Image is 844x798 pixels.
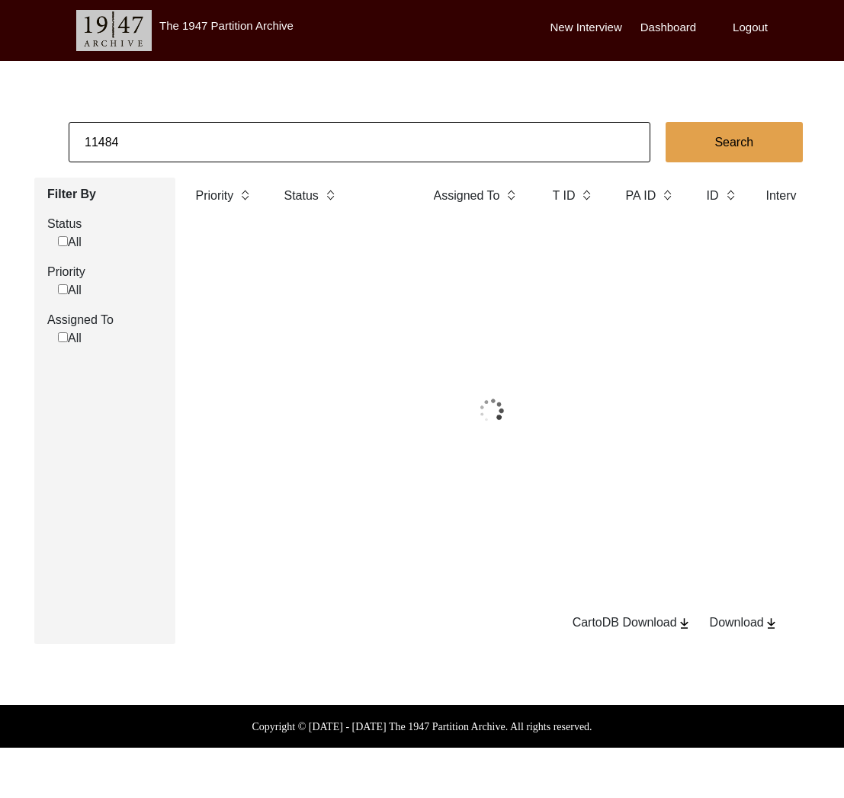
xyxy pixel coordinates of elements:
[581,187,592,204] img: sort-button.png
[677,617,692,630] img: download-button.png
[434,187,500,205] label: Assigned To
[159,19,294,32] label: The 1947 Partition Archive
[239,187,250,204] img: sort-button.png
[58,332,68,342] input: All
[640,19,696,37] label: Dashboard
[626,187,656,205] label: PA ID
[47,215,164,233] label: Status
[666,122,803,162] button: Search
[725,187,736,204] img: sort-button.png
[47,185,164,204] label: Filter By
[76,10,152,51] img: header-logo.png
[662,187,672,204] img: sort-button.png
[284,187,319,205] label: Status
[553,187,576,205] label: T ID
[58,233,82,252] label: All
[252,719,592,735] label: Copyright © [DATE] - [DATE] The 1947 Partition Archive. All rights reserved.
[707,187,719,205] label: ID
[58,281,82,300] label: All
[325,187,335,204] img: sort-button.png
[58,236,68,246] input: All
[573,614,692,632] div: CartoDB Download
[764,617,778,630] img: download-button.png
[69,122,650,162] input: Search...
[58,284,68,294] input: All
[196,187,234,205] label: Priority
[58,329,82,348] label: All
[733,19,768,37] label: Logout
[47,263,164,281] label: Priority
[47,311,164,329] label: Assigned To
[550,19,622,37] label: New Interview
[710,614,778,632] div: Download
[434,373,550,449] img: 1*9EBHIOzhE1XfMYoKz1JcsQ.gif
[505,187,516,204] img: sort-button.png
